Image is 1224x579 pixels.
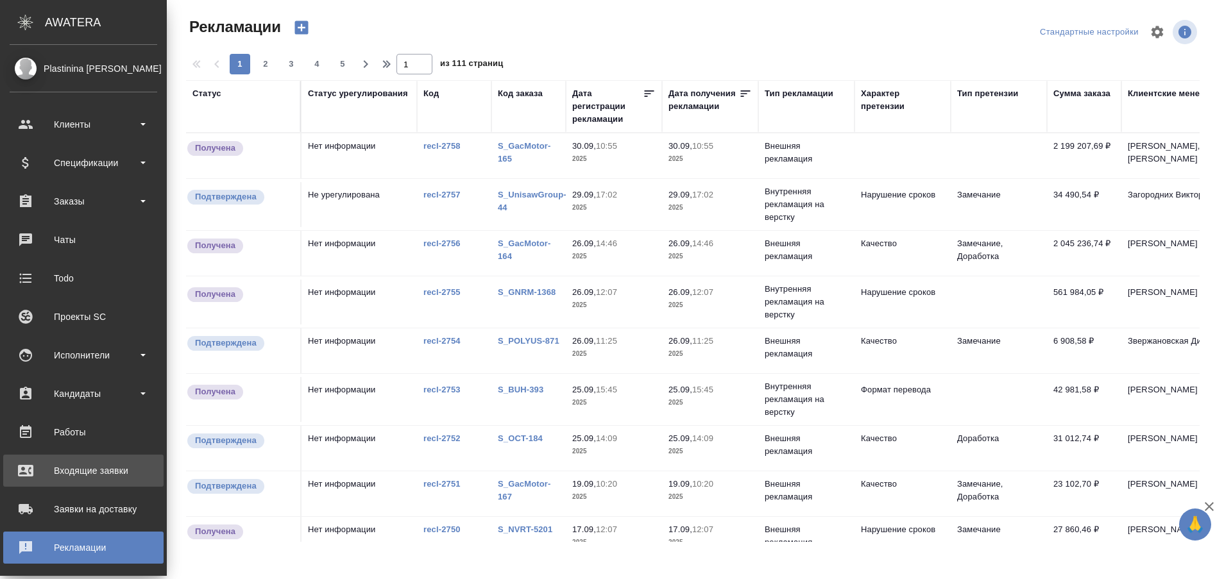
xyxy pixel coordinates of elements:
a: recl-2750 [423,524,461,534]
p: Получена [195,288,235,301]
a: recl-2756 [423,239,461,248]
td: Не урегулирована [302,182,417,227]
p: 12:07 [692,287,713,297]
p: 26.09, [572,287,596,297]
p: Подтверждена [195,190,257,203]
p: 17:02 [596,190,617,199]
p: 2025 [668,348,752,360]
p: 10:55 [692,141,713,151]
div: Plastinina [PERSON_NAME] [10,62,157,76]
td: 31 012,74 ₽ [1047,426,1121,471]
button: 🙏 [1179,508,1211,541]
p: 17:02 [692,190,713,199]
a: recl-2754 [423,336,461,346]
div: Тип рекламации [765,87,833,100]
p: 25.09, [668,433,692,443]
p: 2025 [668,250,752,263]
a: S_OCT-184 [498,433,543,443]
td: Нарушение сроков [854,280,951,324]
p: 2025 [668,153,752,165]
td: 2 045 236,74 ₽ [1047,231,1121,276]
p: 11:25 [692,336,713,346]
span: 3 [281,58,302,71]
a: S_GNRM-1368 [498,287,556,297]
td: Нарушение сроков [854,182,951,227]
p: 14:46 [692,239,713,248]
p: 14:46 [596,239,617,248]
div: Заказы [10,192,157,211]
p: 10:20 [692,479,713,489]
td: Качество [854,231,951,276]
span: Настроить таблицу [1142,17,1173,47]
div: Проекты SC [10,307,157,326]
td: Нет информации [302,377,417,422]
td: Замечание, Доработка [951,471,1047,516]
a: recl-2758 [423,141,461,151]
p: 15:45 [596,385,617,394]
p: Подтверждена [195,337,257,349]
td: Внешняя рекламация [758,517,854,562]
p: 19.09, [572,479,596,489]
td: Нет информации [302,133,417,178]
p: 26.09, [668,239,692,248]
p: Подтверждена [195,480,257,492]
a: Заявки на доставку [3,493,164,525]
button: 4 [307,54,327,74]
a: S_GacMotor-167 [498,479,550,501]
span: 5 [332,58,353,71]
p: 26.09, [572,336,596,346]
td: Формат перевода [854,377,951,422]
p: 30.09, [668,141,692,151]
div: split button [1037,22,1142,42]
td: Внешняя рекламация [758,133,854,178]
td: Замечание [951,182,1047,227]
td: Внешняя рекламация [758,426,854,471]
p: 2025 [572,201,656,214]
p: 2025 [572,250,656,263]
span: Посмотреть информацию [1173,20,1200,44]
td: 2 199 207,69 ₽ [1047,133,1121,178]
p: 10:20 [596,479,617,489]
div: Заявки на доставку [10,499,157,519]
p: Подтверждена [195,434,257,447]
span: 4 [307,58,327,71]
p: 2025 [668,491,752,503]
p: 12:07 [596,524,617,534]
td: Замечание [951,517,1047,562]
div: Входящие заявки [10,461,157,480]
p: 2025 [572,348,656,360]
td: Нет информации [302,517,417,562]
p: 14:09 [692,433,713,443]
button: 5 [332,54,353,74]
div: Статус урегулирования [308,87,408,100]
div: Спецификации [10,153,157,172]
a: Входящие заявки [3,455,164,487]
p: 2025 [668,445,752,458]
button: Создать [286,17,317,38]
div: Код [423,87,439,100]
td: Нет информации [302,280,417,324]
p: 26.09, [572,239,596,248]
td: Внешняя рекламация [758,231,854,276]
p: 29.09, [668,190,692,199]
td: Внутренняя рекламация на верстку [758,276,854,328]
p: 14:09 [596,433,617,443]
td: Качество [854,328,951,373]
p: 30.09, [572,141,596,151]
button: 2 [255,54,276,74]
td: Внутренняя рекламация на верстку [758,179,854,230]
a: S_GacMotor-165 [498,141,550,164]
p: 26.09, [668,336,692,346]
td: Внутренняя рекламация на верстку [758,374,854,425]
td: 561 984,05 ₽ [1047,280,1121,324]
p: 2025 [668,299,752,312]
td: 34 490,54 ₽ [1047,182,1121,227]
a: Чаты [3,224,164,256]
p: 2025 [668,536,752,549]
p: 2025 [572,396,656,409]
td: Замечание [951,328,1047,373]
p: 10:55 [596,141,617,151]
div: Todo [10,269,157,288]
p: 29.09, [572,190,596,199]
a: Рекламации [3,532,164,564]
